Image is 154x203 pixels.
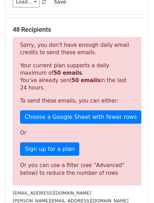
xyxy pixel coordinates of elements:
[119,169,154,203] iframe: Chat Widget
[13,26,141,33] h5: 48 Recipients
[20,62,134,92] p: Your current plan supports a daily maximum of . You've already sent in the last 24 hours.
[13,190,91,196] small: [EMAIL_ADDRESS][DOMAIN_NAME]
[20,142,79,156] a: Sign up for a plan
[54,70,82,76] strong: 50 emails
[20,129,134,137] p: Or
[20,42,134,56] p: Sorry, you don't have enough daily email credits to send these emails.
[20,97,134,105] p: To send these emails, you can either:
[20,110,141,124] a: Choose a Google Sheet with fewer rows
[20,161,134,177] div: Or you can use a filter (see "Advanced" below) to reduce the number of rows
[72,77,100,84] strong: 50 emails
